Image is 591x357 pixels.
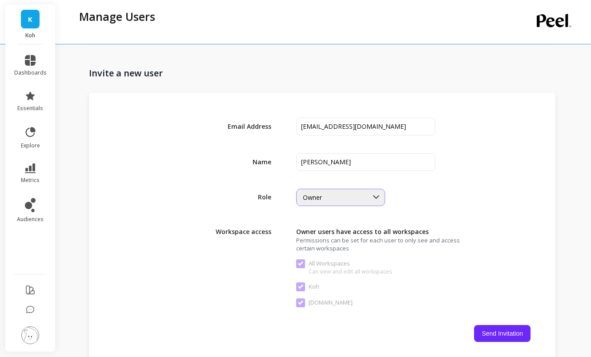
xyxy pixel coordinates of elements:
span: Owner [303,193,322,202]
p: Manage Users [79,9,155,24]
span: metrics [21,177,40,184]
p: Koh [14,32,47,39]
input: First Last [296,153,435,171]
span: Workspace access [209,224,271,236]
button: Send Invitation [474,325,531,342]
span: Name [209,158,271,167]
span: Permissions can be set for each user to only see and access certain workspaces [296,236,463,252]
span: Koh [296,282,319,291]
span: Email Address [209,122,271,131]
span: All Workspaces [296,259,392,268]
span: Owner users have access to all workspaces [296,227,435,236]
h1: Invite a new user [89,67,555,79]
span: audiences [17,216,44,223]
span: essentials [17,105,43,112]
span: Role [209,193,271,202]
span: dashboards [14,69,47,76]
span: K [28,14,32,24]
span: explore [21,142,40,149]
span: Koh.com [296,298,353,307]
img: profile picture [21,326,39,344]
input: name@example.com [296,118,435,135]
